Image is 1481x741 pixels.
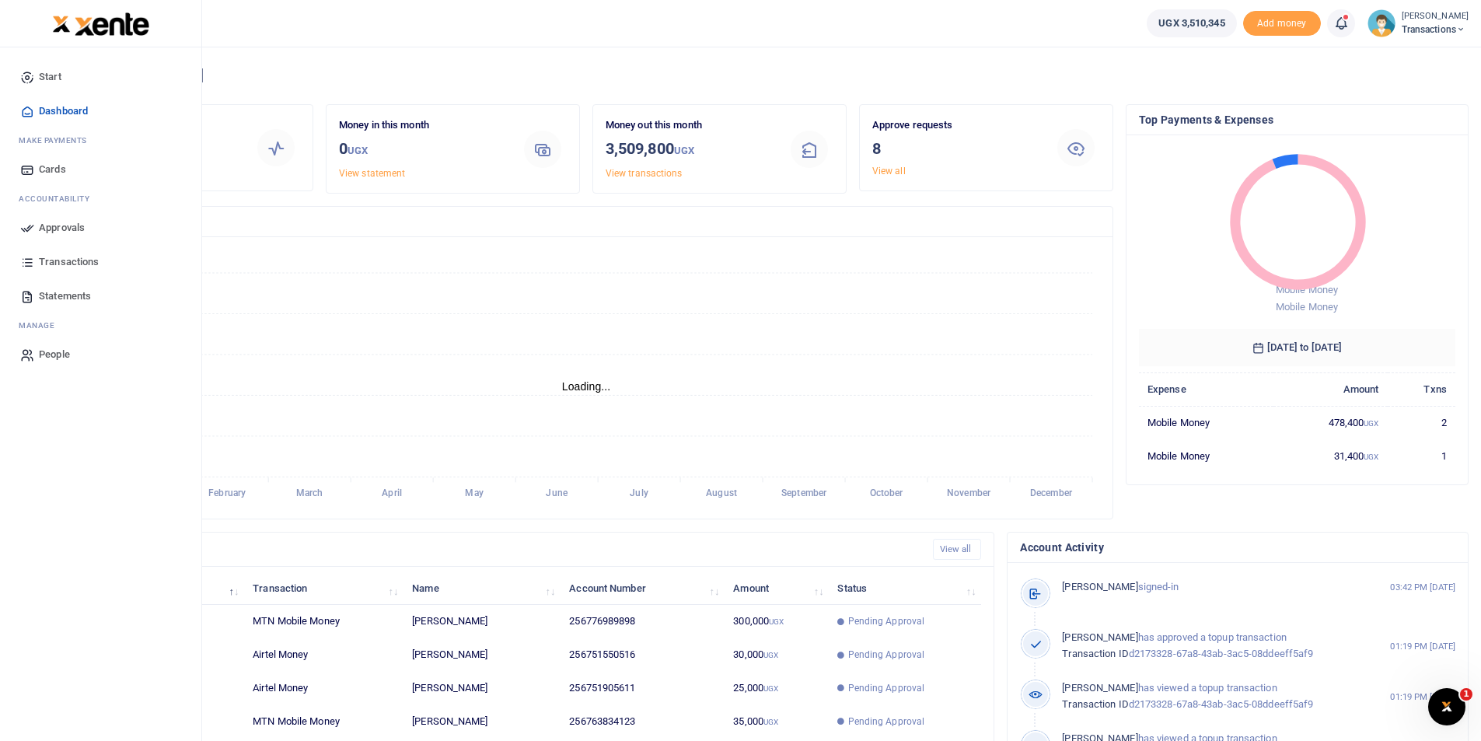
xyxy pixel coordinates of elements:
a: Dashboard [12,94,189,128]
tspan: December [1030,488,1073,499]
h4: Transactions Overview [72,213,1100,230]
h6: [DATE] to [DATE] [1139,329,1455,366]
small: UGX [1364,419,1378,428]
li: M [12,313,189,337]
th: Account Number: activate to sort column ascending [561,571,725,605]
span: Add money [1243,11,1321,37]
span: Statements [39,288,91,304]
tspan: April [382,488,401,499]
td: 2 [1388,406,1455,439]
tspan: August [706,488,737,499]
img: logo-large [75,12,150,36]
td: [PERSON_NAME] [403,638,561,672]
a: View transactions [606,168,683,179]
p: has approved a topup transaction d2173328-67a8-43ab-3ac5-08ddeeff5af9 [1062,630,1357,662]
tspan: February [208,488,246,499]
td: Airtel Money [244,672,403,705]
p: Money out this month [606,117,774,134]
span: Transaction ID [1062,648,1128,659]
small: [PERSON_NAME] [1402,10,1469,23]
li: Ac [12,187,189,211]
span: Transactions [1402,23,1469,37]
small: UGX [674,145,694,156]
td: 478,400 [1273,406,1388,439]
td: 25,000 [725,672,829,705]
td: [PERSON_NAME] [403,672,561,705]
th: Status: activate to sort column ascending [829,571,981,605]
a: Transactions [12,245,189,279]
span: Approvals [39,220,85,236]
p: signed-in [1062,579,1357,596]
td: 256763834123 [561,705,725,739]
small: 01:19 PM [DATE] [1390,690,1455,704]
td: 35,000 [725,705,829,739]
h4: Account Activity [1020,539,1455,556]
small: UGX [1364,453,1378,461]
th: Transaction: activate to sort column ascending [244,571,403,605]
tspan: May [465,488,483,499]
h4: Top Payments & Expenses [1139,111,1455,128]
span: Pending Approval [848,681,925,695]
small: UGX [763,651,778,659]
td: [PERSON_NAME] [403,605,561,638]
td: MTN Mobile Money [244,605,403,638]
a: UGX 3,510,345 [1147,9,1236,37]
span: Dashboard [39,103,88,119]
img: logo-small [52,15,71,33]
td: 30,000 [725,638,829,672]
span: Pending Approval [848,648,925,662]
span: 1 [1460,688,1472,701]
tspan: September [781,488,827,499]
td: 31,400 [1273,439,1388,472]
li: M [12,128,189,152]
span: UGX 3,510,345 [1158,16,1224,31]
th: Amount [1273,372,1388,406]
a: View statement [339,168,405,179]
a: Start [12,60,189,94]
a: Cards [12,152,189,187]
td: Mobile Money [1139,439,1273,472]
span: Transactions [39,254,99,270]
th: Name: activate to sort column ascending [403,571,561,605]
span: countability [30,193,89,204]
span: Pending Approval [848,614,925,628]
span: Pending Approval [848,715,925,729]
p: has viewed a topup transaction d2173328-67a8-43ab-3ac5-08ddeeff5af9 [1062,680,1357,713]
small: 03:42 PM [DATE] [1390,581,1455,594]
a: Add money [1243,16,1321,28]
span: Cards [39,162,66,177]
text: Loading... [562,380,611,393]
th: Amount: activate to sort column ascending [725,571,829,605]
td: Airtel Money [244,638,403,672]
td: 300,000 [725,605,829,638]
a: View all [933,539,982,560]
h3: 8 [872,137,1040,160]
td: MTN Mobile Money [244,705,403,739]
iframe: Intercom live chat [1428,688,1465,725]
li: Wallet ballance [1140,9,1242,37]
p: Money in this month [339,117,507,134]
tspan: October [870,488,904,499]
tspan: November [947,488,991,499]
h3: 3,509,800 [606,137,774,163]
img: profile-user [1367,9,1395,37]
small: 01:19 PM [DATE] [1390,640,1455,653]
span: People [39,347,70,362]
th: Expense [1139,372,1273,406]
tspan: June [546,488,568,499]
a: People [12,337,189,372]
td: 1 [1388,439,1455,472]
span: [PERSON_NAME] [1062,631,1137,643]
span: Mobile Money [1276,284,1338,295]
small: UGX [763,718,778,726]
span: anage [26,320,55,331]
tspan: March [296,488,323,499]
td: Mobile Money [1139,406,1273,439]
a: Approvals [12,211,189,245]
h3: 0 [339,137,507,163]
td: 256751550516 [561,638,725,672]
td: [PERSON_NAME] [403,705,561,739]
small: UGX [769,617,784,626]
tspan: July [630,488,648,499]
p: Approve requests [872,117,1040,134]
